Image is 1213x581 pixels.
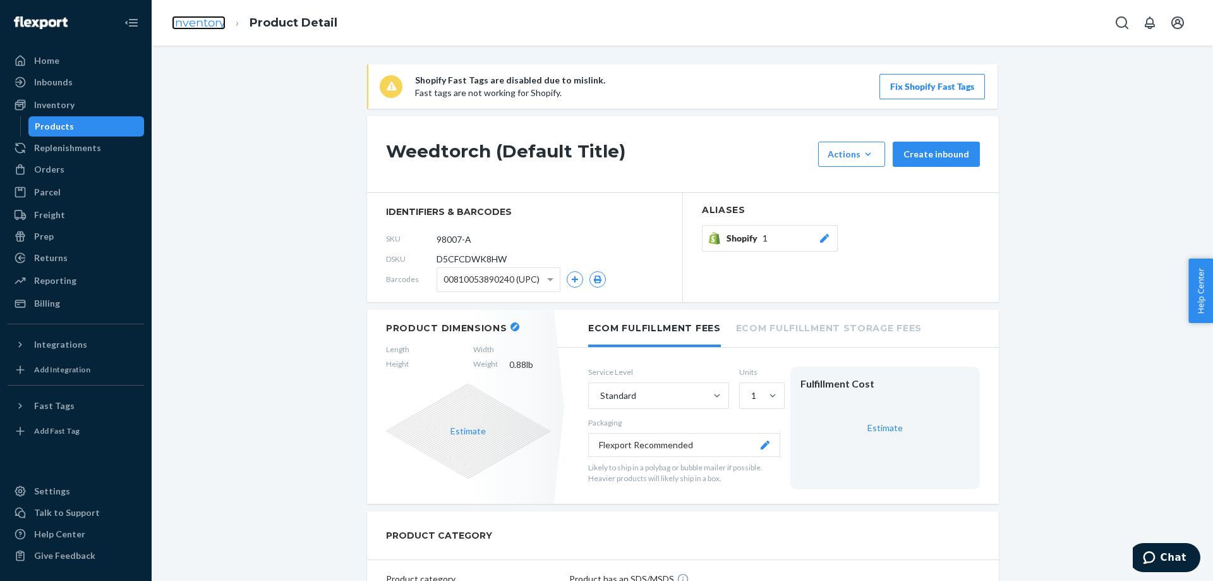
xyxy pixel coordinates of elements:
span: 0.88 lb [509,358,550,371]
a: Returns [8,248,144,268]
a: Billing [8,293,144,314]
li: Ecom Fulfillment Storage Fees [736,310,922,345]
iframe: Opens a widget where you can chat to one of our agents [1133,543,1200,575]
a: Settings [8,481,144,501]
div: Standard [600,389,636,402]
span: Barcodes [386,274,437,284]
div: Returns [34,252,68,264]
a: Orders [8,159,144,180]
h1: Weedtorch (Default Title) [386,142,812,167]
button: Talk to Support [8,503,144,523]
span: Width [473,344,498,355]
span: identifiers & barcodes [386,205,663,218]
span: Length [386,344,409,355]
label: Units [739,367,780,377]
span: 00810053890240 (UPC) [444,269,540,290]
a: Add Integration [8,360,144,380]
div: Reporting [34,274,76,287]
h2: PRODUCT CATEGORY [386,524,492,547]
ol: breadcrumbs [162,4,347,42]
a: Inventory [8,95,144,115]
span: Weight [473,358,498,371]
div: Parcel [34,186,61,199]
h2: Product Dimensions [386,322,507,334]
button: Integrations [8,334,144,355]
input: Standard [599,389,600,402]
div: Give Feedback [34,549,95,562]
img: Flexport logo [14,16,68,29]
div: Inventory [34,99,75,111]
p: Packaging [588,417,780,428]
p: Likely to ship in a polybag or bubble mailer if possible. Heavier products will likely ship in a ... [588,462,780,484]
a: Products [28,116,145,137]
div: 1 [751,389,756,402]
div: Add Fast Tag [34,425,80,436]
span: D5CFCDWK8HW [437,253,507,266]
div: Fast Tags [34,400,75,412]
button: Actions [818,142,885,167]
p: Fast tags are not working for Shopify. [415,87,605,99]
button: Open Search Box [1109,10,1135,35]
p: Shopify Fast Tags are disabled due to mislink. [415,74,605,87]
div: Integrations [34,338,87,351]
button: Estimate [450,425,486,437]
a: Freight [8,205,144,225]
a: Inbounds [8,72,144,92]
span: Height [386,358,409,371]
a: Reporting [8,271,144,291]
button: Fix Shopify Fast Tags [879,74,985,99]
button: Give Feedback [8,546,144,566]
h2: Aliases [702,205,980,215]
input: 1 [750,389,751,402]
div: Talk to Support [34,506,100,519]
div: Products [35,120,74,133]
div: Home [34,54,59,67]
a: Product Detail [250,16,337,30]
button: Fast Tags [8,396,144,416]
span: SKU [386,233,437,244]
div: Add Integration [34,364,90,375]
div: Billing [34,297,60,310]
a: Inventory [172,16,226,30]
li: Ecom Fulfillment Fees [588,310,721,347]
div: Actions [828,148,876,161]
div: Replenishments [34,142,101,154]
a: Prep [8,226,144,247]
a: Replenishments [8,138,144,158]
button: Open account menu [1165,10,1190,35]
a: Estimate [867,422,903,433]
button: Create inbound [893,142,980,167]
div: Freight [34,209,65,221]
button: Shopify1 [702,225,838,252]
a: Parcel [8,182,144,202]
div: Inbounds [34,76,73,89]
span: Shopify [727,232,763,245]
button: Help Center [1188,259,1213,323]
a: Add Fast Tag [8,421,144,441]
div: Orders [34,163,64,176]
span: DSKU [386,254,437,264]
div: Prep [34,230,54,243]
div: Help Center [34,528,85,541]
button: Open notifications [1137,10,1162,35]
button: Close Navigation [119,10,144,35]
a: Home [8,51,144,71]
span: 1 [763,232,768,245]
div: Settings [34,485,70,498]
label: Service Level [588,367,729,377]
div: Fulfillment Cost [800,377,970,391]
a: Help Center [8,524,144,544]
button: Flexport Recommended [588,433,780,457]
